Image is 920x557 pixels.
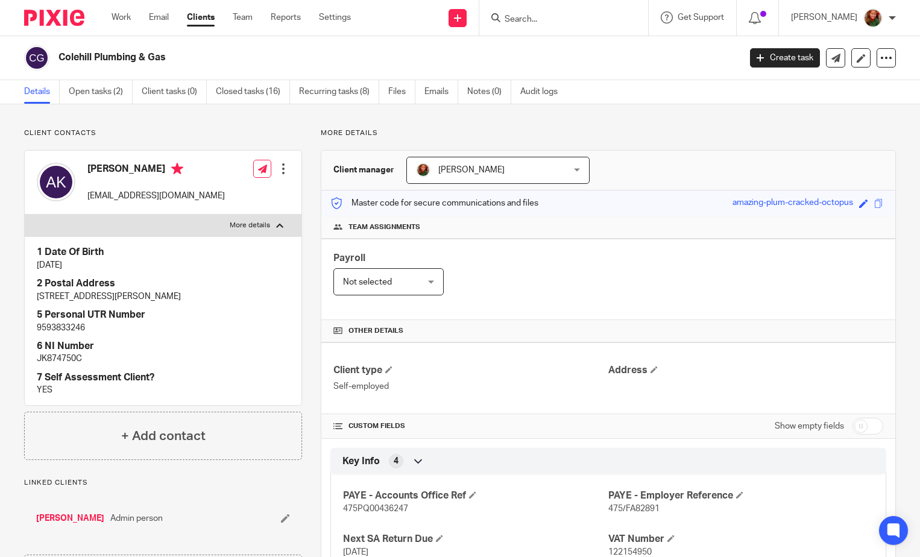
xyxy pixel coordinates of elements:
[216,80,290,104] a: Closed tasks (16)
[520,80,567,104] a: Audit logs
[333,364,608,377] h4: Client type
[37,163,75,201] img: svg%3E
[37,309,289,321] h4: 5 Personal UTR Number
[388,80,415,104] a: Files
[775,420,844,432] label: Show empty fields
[149,11,169,24] a: Email
[424,80,458,104] a: Emails
[608,489,874,502] h4: PAYE - Employer Reference
[36,512,104,524] a: [PERSON_NAME]
[171,163,183,175] i: Primary
[394,455,399,467] span: 4
[37,246,289,259] h4: 1 Date Of Birth
[24,45,49,71] img: svg%3E
[37,291,289,303] p: [STREET_ADDRESS][PERSON_NAME]
[608,364,883,377] h4: Address
[112,11,131,24] a: Work
[321,128,896,138] p: More details
[37,384,289,396] p: YES
[319,11,351,24] a: Settings
[37,371,289,384] h4: 7 Self Assessment Client?
[343,489,608,502] h4: PAYE - Accounts Office Ref
[503,14,612,25] input: Search
[330,197,538,209] p: Master code for secure communications and files
[343,533,608,546] h4: Next SA Return Due
[467,80,511,104] a: Notes (0)
[87,190,225,202] p: [EMAIL_ADDRESS][DOMAIN_NAME]
[58,51,597,64] h2: Colehill Plumbing & Gas
[342,455,380,468] span: Key Info
[678,13,724,22] span: Get Support
[121,427,206,445] h4: + Add contact
[608,505,660,513] span: 475/FA82891
[608,548,652,556] span: 122154950
[791,11,857,24] p: [PERSON_NAME]
[333,253,365,263] span: Payroll
[333,164,394,176] h3: Client manager
[348,326,403,336] span: Other details
[233,11,253,24] a: Team
[271,11,301,24] a: Reports
[110,512,163,524] span: Admin person
[37,277,289,290] h4: 2 Postal Address
[24,10,84,26] img: Pixie
[142,80,207,104] a: Client tasks (0)
[37,353,289,365] p: JK874750C
[863,8,883,28] img: sallycropped.JPG
[37,340,289,353] h4: 6 NI Number
[348,222,420,232] span: Team assignments
[24,478,302,488] p: Linked clients
[37,259,289,271] p: [DATE]
[24,128,302,138] p: Client contacts
[438,166,505,174] span: [PERSON_NAME]
[333,380,608,392] p: Self-employed
[416,163,430,177] img: sallycropped.JPG
[608,533,874,546] h4: VAT Number
[750,48,820,68] a: Create task
[299,80,379,104] a: Recurring tasks (8)
[343,505,408,513] span: 475PQ00436247
[37,322,289,334] p: 9593833246
[24,80,60,104] a: Details
[343,548,368,556] span: [DATE]
[230,221,270,230] p: More details
[333,421,608,431] h4: CUSTOM FIELDS
[187,11,215,24] a: Clients
[69,80,133,104] a: Open tasks (2)
[87,163,225,178] h4: [PERSON_NAME]
[343,278,392,286] span: Not selected
[733,197,853,210] div: amazing-plum-cracked-octopus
